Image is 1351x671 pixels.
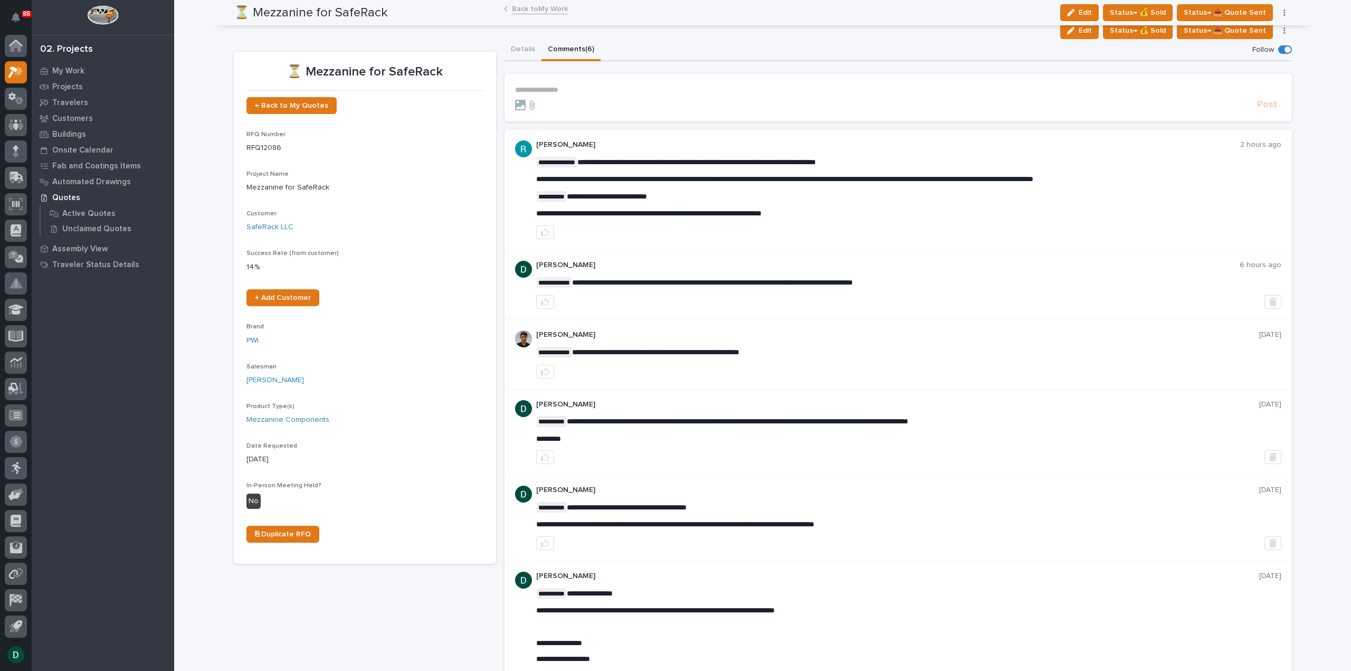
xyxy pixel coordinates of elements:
[1060,22,1099,39] button: Edit
[32,126,174,142] a: Buildings
[515,140,532,157] img: ACg8ocLIQ8uTLu8xwXPI_zF_j4cWilWA_If5Zu0E3tOGGkFk=s96-c
[1259,572,1281,581] p: [DATE]
[246,526,319,543] a: ⎘ Duplicate RFQ
[52,82,83,92] p: Projects
[536,536,554,550] button: like this post
[32,174,174,190] a: Automated Drawings
[246,324,264,330] span: Brand
[1264,450,1281,464] button: Delete post
[62,209,116,219] p: Active Quotes
[536,330,1259,339] p: [PERSON_NAME]
[512,2,568,14] a: Back toMy Work
[1103,22,1173,39] button: Status→ 💰 Sold
[32,142,174,158] a: Onsite Calendar
[246,454,483,465] p: [DATE]
[246,182,483,193] p: Mezzanine for SafeRack
[246,262,483,273] p: 14 %
[52,98,88,108] p: Travelers
[536,450,554,464] button: like this post
[515,400,532,417] img: ACg8ocJgdhFn4UJomsYM_ouCmoNuTXbjHW0N3LU2ED0DpQ4pt1V6hA=s96-c
[246,171,289,177] span: Project Name
[1252,45,1274,54] p: Follow
[536,261,1240,270] p: [PERSON_NAME]
[246,483,321,489] span: In-Person Meeting Held?
[32,158,174,174] a: Fab and Coatings Items
[52,193,80,203] p: Quotes
[52,162,141,171] p: Fab and Coatings Items
[32,241,174,257] a: Assembly View
[536,365,554,379] button: like this post
[1110,24,1166,37] span: Status→ 💰 Sold
[52,130,86,139] p: Buildings
[255,294,311,301] span: + Add Customer
[52,114,93,124] p: Customers
[1259,486,1281,495] p: [DATE]
[536,572,1259,581] p: [PERSON_NAME]
[52,67,84,76] p: My Work
[32,94,174,110] a: Travelers
[32,190,174,205] a: Quotes
[1259,400,1281,409] p: [DATE]
[255,102,328,109] span: ← Back to My Quotes
[52,177,131,187] p: Automated Drawings
[536,400,1259,409] p: [PERSON_NAME]
[246,403,294,410] span: Product Type(s)
[1264,295,1281,309] button: Delete post
[1257,99,1277,111] span: Post
[1253,99,1281,111] button: Post
[246,143,483,154] p: RFQ12086
[515,261,532,278] img: ACg8ocJgdhFn4UJomsYM_ouCmoNuTXbjHW0N3LU2ED0DpQ4pt1V6hA=s96-c
[62,224,131,234] p: Unclaimed Quotes
[246,364,277,370] span: Salesman
[87,5,118,25] img: Workspace Logo
[246,131,286,138] span: RFQ Number
[32,79,174,94] a: Projects
[32,63,174,79] a: My Work
[5,6,27,29] button: Notifications
[5,644,27,666] button: users-avatar
[536,140,1240,149] p: [PERSON_NAME]
[52,146,113,155] p: Onsite Calendar
[246,64,483,80] p: ⏳ Mezzanine for SafeRack
[246,211,277,217] span: Customer
[515,486,532,503] img: ACg8ocJgdhFn4UJomsYM_ouCmoNuTXbjHW0N3LU2ED0DpQ4pt1V6hA=s96-c
[246,443,297,449] span: Date Requested
[32,110,174,126] a: Customers
[246,250,339,257] span: Success Rate (from customer)
[1240,261,1281,270] p: 6 hours ago
[515,330,532,347] img: AOh14Gjx62Rlbesu-yIIyH4c_jqdfkUZL5_Os84z4H1p=s96-c
[246,97,337,114] a: ← Back to My Quotes
[541,39,601,61] button: Comments (6)
[1184,24,1266,37] span: Status→ 📤 Quote Sent
[52,244,108,254] p: Assembly View
[246,289,319,306] a: + Add Customer
[13,13,27,30] div: Notifications88
[1177,22,1273,39] button: Status→ 📤 Quote Sent
[246,494,261,509] div: No
[246,375,304,386] a: [PERSON_NAME]
[23,10,30,17] p: 88
[536,486,1259,495] p: [PERSON_NAME]
[1264,536,1281,550] button: Delete post
[536,225,554,239] button: like this post
[246,335,259,346] a: PWI
[32,257,174,272] a: Traveler Status Details
[536,295,554,309] button: like this post
[246,222,293,233] a: SafeRack LLC
[246,414,329,426] a: Mezzanine Components
[505,39,541,61] button: Details
[52,260,139,270] p: Traveler Status Details
[1240,140,1281,149] p: 2 hours ago
[1079,26,1092,35] span: Edit
[40,44,93,55] div: 02. Projects
[1259,330,1281,339] p: [DATE]
[41,221,174,236] a: Unclaimed Quotes
[41,206,174,221] a: Active Quotes
[515,572,532,589] img: ACg8ocJgdhFn4UJomsYM_ouCmoNuTXbjHW0N3LU2ED0DpQ4pt1V6hA=s96-c
[255,531,311,538] span: ⎘ Duplicate RFQ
